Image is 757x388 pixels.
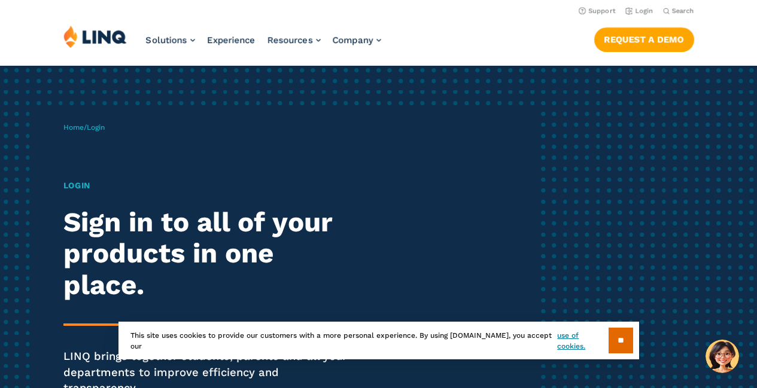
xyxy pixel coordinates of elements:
a: Login [625,7,653,15]
nav: Primary Navigation [146,25,381,65]
button: Hello, have a question? Let’s chat. [706,340,739,373]
a: use of cookies. [557,330,608,352]
a: Resources [267,35,321,45]
span: Resources [267,35,313,45]
button: Open Search Bar [663,7,694,16]
span: Login [87,123,105,132]
h2: Sign in to all of your products in one place. [63,207,355,301]
a: Company [333,35,381,45]
a: Experience [207,35,256,45]
nav: Button Navigation [594,25,694,51]
div: This site uses cookies to provide our customers with a more personal experience. By using [DOMAIN... [118,322,639,359]
span: / [63,123,105,132]
a: Solutions [146,35,195,45]
a: Home [63,123,84,132]
img: LINQ | K‑12 Software [63,25,127,48]
span: Solutions [146,35,187,45]
a: Request a Demo [594,28,694,51]
span: Search [672,7,694,15]
span: Company [333,35,373,45]
h1: Login [63,179,355,192]
a: Support [579,7,616,15]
